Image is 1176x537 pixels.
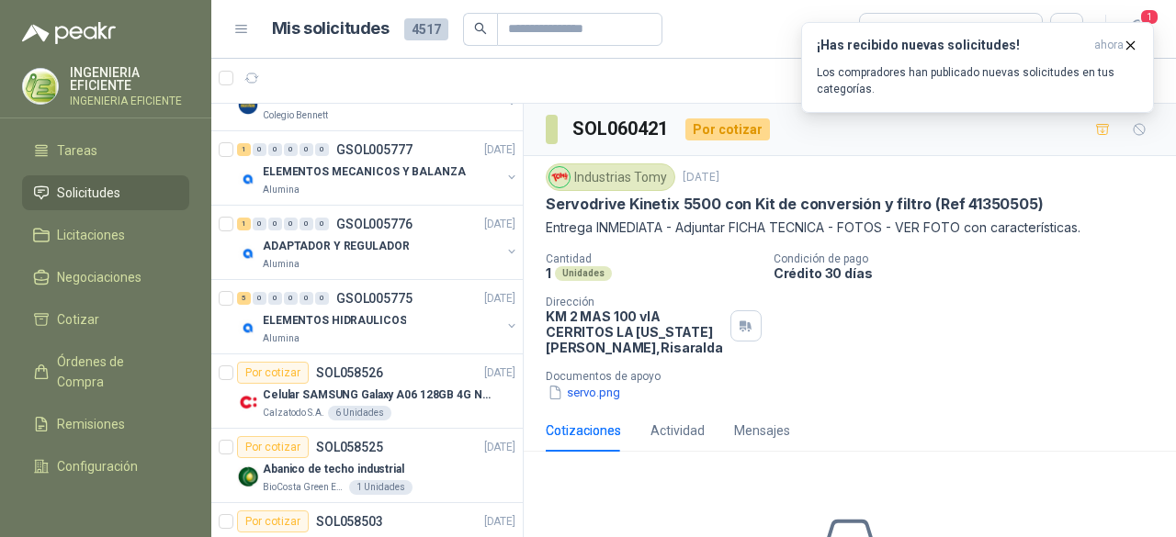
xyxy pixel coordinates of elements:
[237,242,259,264] img: Company Logo
[549,167,570,187] img: Company Logo
[546,163,675,191] div: Industrias Tomy
[237,436,309,458] div: Por cotizar
[316,366,383,379] p: SOL058526
[237,292,251,305] div: 5
[817,64,1138,97] p: Los compradores han publicado nuevas solicitudes en tus categorías.
[316,515,383,528] p: SOL058503
[349,480,413,495] div: 1 Unidades
[237,317,259,339] img: Company Logo
[546,195,1044,214] p: Servodrive Kinetix 5500 con Kit de conversión y filtro (Ref 41350505)
[211,354,523,429] a: Por cotizarSOL058526[DATE] Company LogoCelular SAMSUNG Galaxy A06 128GB 4G NegroCalzatodo S.A.6 U...
[1094,38,1124,53] span: ahora
[237,362,309,384] div: Por cotizar
[70,95,189,106] p: INGENIERIA EFICIENTE
[57,414,125,434] span: Remisiones
[546,252,759,265] p: Cantidad
[263,163,466,181] p: ELEMENTOS MECANICOS Y BALANZA
[22,407,189,442] a: Remisiones
[336,218,413,230] p: GSOL005776
[572,115,671,143] h3: SOL060421
[22,344,189,399] a: Órdenes de Compra
[237,218,251,230] div: 1
[263,386,492,404] p: Celular SAMSUNG Galaxy A06 128GB 4G Negro
[237,287,519,346] a: 5 0 0 0 0 0 GSOL005775[DATE] Company LogoELEMENTOS HIDRAULICOSAlumina
[22,260,189,295] a: Negociaciones
[484,216,515,233] p: [DATE]
[336,292,413,305] p: GSOL005775
[300,292,313,305] div: 0
[237,213,519,272] a: 1 0 0 0 0 0 GSOL005776[DATE] Company LogoADAPTADOR Y REGULADORAlumina
[57,225,125,245] span: Licitaciones
[237,391,259,413] img: Company Logo
[22,175,189,210] a: Solicitudes
[263,238,409,255] p: ADAPTADOR Y REGULADOR
[546,265,551,281] p: 1
[263,312,406,330] p: ELEMENTOS HIDRAULICOS
[546,383,622,402] button: servo.png
[268,292,282,305] div: 0
[268,218,282,230] div: 0
[871,19,977,39] div: Por cotizar
[211,429,523,503] a: Por cotizarSOL058525[DATE] Company LogoAbanico de techo industrialBioCosta Green Energy S.A.S1 Un...
[315,218,329,230] div: 0
[1139,8,1159,26] span: 1
[650,420,705,441] div: Actividad
[237,139,519,197] a: 1 0 0 0 0 0 GSOL005777[DATE] Company LogoELEMENTOS MECANICOS Y BALANZAAlumina
[546,308,723,355] p: KM 2 MAS 100 vIA CERRITOS LA [US_STATE] [PERSON_NAME] , Risaralda
[734,420,790,441] div: Mensajes
[263,183,300,197] p: Alumina
[300,143,313,156] div: 0
[300,218,313,230] div: 0
[484,290,515,308] p: [DATE]
[237,465,259,487] img: Company Logo
[685,118,770,140] div: Por cotizar
[22,22,116,44] img: Logo peakr
[57,267,141,287] span: Negociaciones
[336,143,413,156] p: GSOL005777
[57,140,97,161] span: Tareas
[484,513,515,531] p: [DATE]
[22,302,189,337] a: Cotizar
[23,69,58,104] img: Company Logo
[316,441,383,453] p: SOL058525
[253,218,266,230] div: 0
[253,292,266,305] div: 0
[546,218,1154,238] p: Entrega INMEDIATA - Adjuntar FICHA TECNICA - FOTOS - VER FOTO con características.
[263,480,345,495] p: BioCosta Green Energy S.A.S
[22,491,189,526] a: Manuales y ayuda
[284,292,298,305] div: 0
[484,439,515,456] p: [DATE]
[268,143,282,156] div: 0
[817,38,1087,53] h3: ¡Has recibido nuevas solicitudes!
[474,22,487,35] span: search
[546,420,621,441] div: Cotizaciones
[546,370,1169,383] p: Documentos de apoyo
[263,406,324,420] p: Calzatodo S.A.
[801,22,1154,113] button: ¡Has recibido nuevas solicitudes!ahora Los compradores han publicado nuevas solicitudes en tus ca...
[484,364,515,382] p: [DATE]
[57,183,120,203] span: Solicitudes
[57,309,99,330] span: Cotizar
[774,252,1169,265] p: Condición de pago
[237,510,309,532] div: Por cotizar
[272,16,390,42] h1: Mis solicitudes
[22,133,189,168] a: Tareas
[57,456,138,476] span: Configuración
[263,331,300,346] p: Alumina
[774,265,1169,281] p: Crédito 30 días
[237,168,259,190] img: Company Logo
[546,296,723,308] p: Dirección
[404,18,448,40] span: 4517
[328,406,391,420] div: 6 Unidades
[22,449,189,484] a: Configuración
[237,94,259,116] img: Company Logo
[484,141,515,159] p: [DATE]
[315,292,329,305] div: 0
[284,143,298,156] div: 0
[1121,13,1154,46] button: 1
[263,257,300,272] p: Alumina
[22,218,189,252] a: Licitaciones
[555,266,612,281] div: Unidades
[315,143,329,156] div: 0
[263,461,404,478] p: Abanico de techo industrial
